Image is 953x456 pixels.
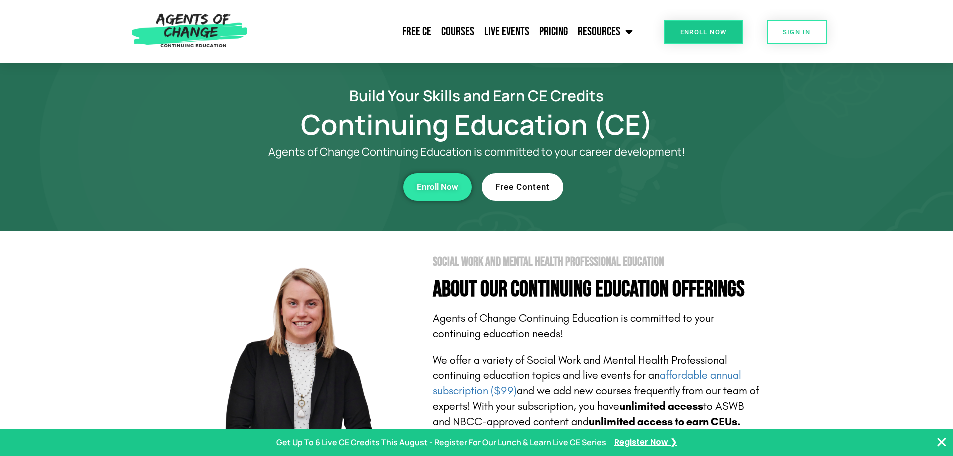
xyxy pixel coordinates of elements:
button: Close Banner [936,436,948,448]
a: Enroll Now [403,173,472,201]
p: Agents of Change Continuing Education is committed to your career development! [232,146,722,158]
span: Free Content [495,183,550,191]
a: Enroll Now [664,20,743,44]
a: Free CE [397,19,436,44]
b: unlimited access to earn CEUs. [589,415,741,428]
a: Live Events [479,19,534,44]
a: Courses [436,19,479,44]
a: Pricing [534,19,573,44]
a: Free Content [482,173,563,201]
b: unlimited access [619,400,703,413]
p: We offer a variety of Social Work and Mental Health Professional continuing education topics and ... [433,353,762,430]
h2: Build Your Skills and Earn CE Credits [192,88,762,103]
a: SIGN IN [767,20,827,44]
span: SIGN IN [783,29,811,35]
a: Resources [573,19,638,44]
h2: Social Work and Mental Health Professional Education [433,256,762,268]
span: Agents of Change Continuing Education is committed to your continuing education needs! [433,312,714,340]
p: Get Up To 6 Live CE Credits This August - Register For Our Lunch & Learn Live CE Series [276,435,606,450]
a: Register Now ❯ [614,435,677,450]
span: Enroll Now [417,183,458,191]
span: Enroll Now [680,29,727,35]
h4: About Our Continuing Education Offerings [433,278,762,301]
h1: Continuing Education (CE) [192,113,762,136]
nav: Menu [253,19,638,44]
